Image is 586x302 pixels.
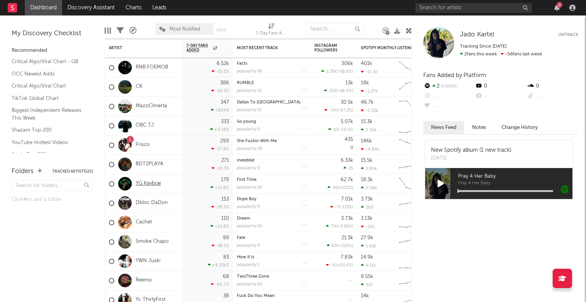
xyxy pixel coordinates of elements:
[361,119,372,124] div: 15.3k
[348,166,353,171] span: 25
[216,28,226,32] button: Save
[211,88,229,93] div: -24.3 %
[12,29,93,38] div: My Discovery Checklist
[169,27,200,32] span: Most Notified
[237,120,256,124] a: So young
[361,46,419,50] div: Spotify Monthly Listeners
[237,275,307,279] div: TwoThree Zone
[223,255,229,260] div: 83
[237,197,307,201] div: Dope Boy
[237,282,262,287] div: popularity: 24
[237,62,307,66] div: Facts
[237,255,307,259] div: How It Is
[396,174,431,194] svg: Chart title
[136,64,168,71] a: RNB.FOEMOB
[210,185,229,190] div: +21.8 %
[237,69,262,74] div: popularity: 36
[221,197,229,202] div: 153
[237,62,247,66] a: Facts
[12,195,93,204] div: Click to add a folder.
[326,263,353,268] div: ( )
[217,61,229,66] div: 6.52k
[329,89,336,93] span: 203
[237,185,262,190] div: popularity: 26
[361,185,377,190] div: 2.08k
[423,121,464,134] button: News Feed
[136,200,168,206] a: Dbloc DaDon
[220,81,229,86] div: 386
[136,277,152,284] a: Reemo
[223,274,229,279] div: 68
[136,122,154,129] a: OBC TJ
[237,120,307,124] div: So young
[361,197,373,202] div: 3.73k
[237,100,300,105] a: Dallas To [GEOGRAPHIC_DATA]
[396,116,431,136] svg: Chart title
[361,293,369,299] div: 14k
[237,127,260,132] div: popularity: 9
[361,235,373,240] div: 27.9k
[237,178,257,182] a: First Time
[237,236,245,240] a: Fate
[212,166,229,171] div: -10.3 %
[423,72,486,78] span: Fans Added by Platform
[554,5,560,11] button: 2
[220,139,229,144] div: 299
[361,139,372,144] div: 146k
[345,137,353,142] div: 435
[341,177,353,182] div: 62.7k
[237,236,307,240] div: Fate
[361,81,369,86] div: 18k
[210,127,229,132] div: +9.18 %
[105,19,111,42] div: Edit Columns
[337,263,352,268] span: +92.4 %
[237,275,269,279] a: TwoThree Zone
[396,213,431,232] svg: Chart title
[324,88,353,93] div: ( )
[361,282,372,287] div: 312
[237,166,260,170] div: popularity: 0
[237,178,307,182] div: First Time
[136,161,163,168] a: BDT2PLAYA
[136,84,142,90] a: CR
[211,204,229,209] div: -28.5 %
[361,69,377,74] div: -11.3k
[557,2,562,8] div: 2
[211,282,229,287] div: -66.7 %
[211,146,229,151] div: -27.8 %
[237,216,250,221] a: Dream
[223,293,229,299] div: 38
[208,263,229,268] div: +4.25k %
[256,19,287,42] div: 7-Day Fans Added (7-Day Fans Added)
[527,91,578,101] div: --
[12,106,85,122] a: Biggest Independent Releases This Week
[361,166,377,171] div: 2.89k
[361,61,372,66] div: 401k
[341,216,353,221] div: 3.73k
[361,263,376,268] div: 9.11k
[237,81,254,85] a: RUMBLE
[237,263,259,267] div: popularity: 1
[415,3,532,13] input: Search for artists
[341,205,352,209] span: -113 %
[237,158,255,163] a: ineeddat
[327,185,353,190] div: ( )
[12,82,85,90] a: Critical Algo/Viral Chart
[331,225,336,229] span: 79
[326,70,337,74] span: 2.35k
[338,89,352,93] span: -48.4 %
[338,70,352,74] span: -58.6 %
[12,126,85,134] a: Shazam Top 200
[117,19,124,42] div: Filters
[256,29,287,38] div: 7-Day Fans Added (7-Day Fans Added)
[439,84,457,89] span: +104 %
[464,121,494,134] button: Notes
[221,216,229,221] div: 110
[338,244,352,248] span: +229 %
[332,244,337,248] span: 69
[237,158,307,163] div: ineeddat
[237,216,307,221] div: Dream
[494,121,546,134] button: Change History
[221,119,229,124] div: 333
[237,147,262,151] div: popularity: 28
